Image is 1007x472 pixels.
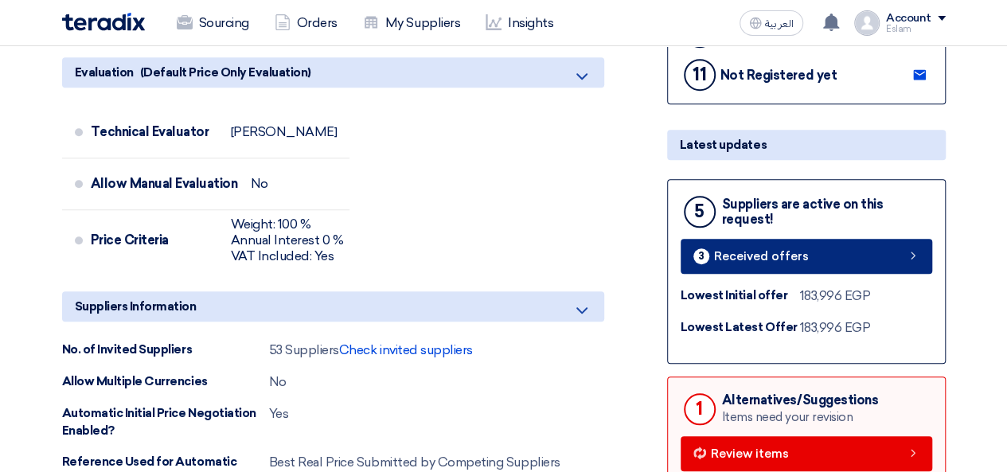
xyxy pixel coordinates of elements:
[740,10,803,36] button: العربية
[231,232,344,248] div: Annual Interest 0 %
[722,197,932,227] div: Suppliers are active on this request!
[231,216,344,232] div: Weight: 100 %
[681,436,932,471] a: Review items
[681,318,800,337] div: Lowest Latest Offer
[164,6,262,41] a: Sourcing
[720,68,837,83] div: Not Registered yet
[722,408,878,427] div: Items need your revision
[91,165,238,203] div: Allow Manual Evaluation
[693,248,709,264] div: 3
[75,298,197,315] span: Suppliers Information
[681,239,932,274] a: 3 Received offers
[269,341,473,360] div: 53 Suppliers
[886,12,931,25] div: Account
[91,113,218,151] div: Technical Evaluator
[75,64,134,81] span: Evaluation
[62,341,269,359] div: No. of Invited Suppliers
[684,196,716,228] div: 5
[269,453,560,472] div: Best Real Price Submitted by Competing Suppliers
[681,287,800,305] div: Lowest Initial offer
[62,404,269,440] div: Automatic Initial Price Negotiation Enabled?
[231,124,338,140] div: [PERSON_NAME]
[140,64,311,81] span: (Default Price Only Evaluation)
[714,251,809,263] span: Received offers
[711,448,789,460] span: Review items
[473,6,566,41] a: Insights
[339,342,473,357] span: Check invited suppliers
[269,404,289,423] div: Yes
[800,287,871,306] div: 183,996 EGP
[231,248,344,264] div: VAT Included: Yes
[269,373,287,392] div: No
[62,373,269,391] div: Allow Multiple Currencies
[886,25,946,33] div: Eslam
[765,18,794,29] span: العربية
[684,393,716,425] div: 1
[722,392,878,408] div: Alternatives/Suggestions
[91,221,218,259] div: Price Criteria
[250,176,267,192] div: No
[667,130,946,160] div: Latest updates
[854,10,880,36] img: profile_test.png
[684,59,716,91] div: 11
[800,318,871,337] div: 183,996 EGP
[262,6,350,41] a: Orders
[350,6,473,41] a: My Suppliers
[62,13,145,31] img: Teradix logo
